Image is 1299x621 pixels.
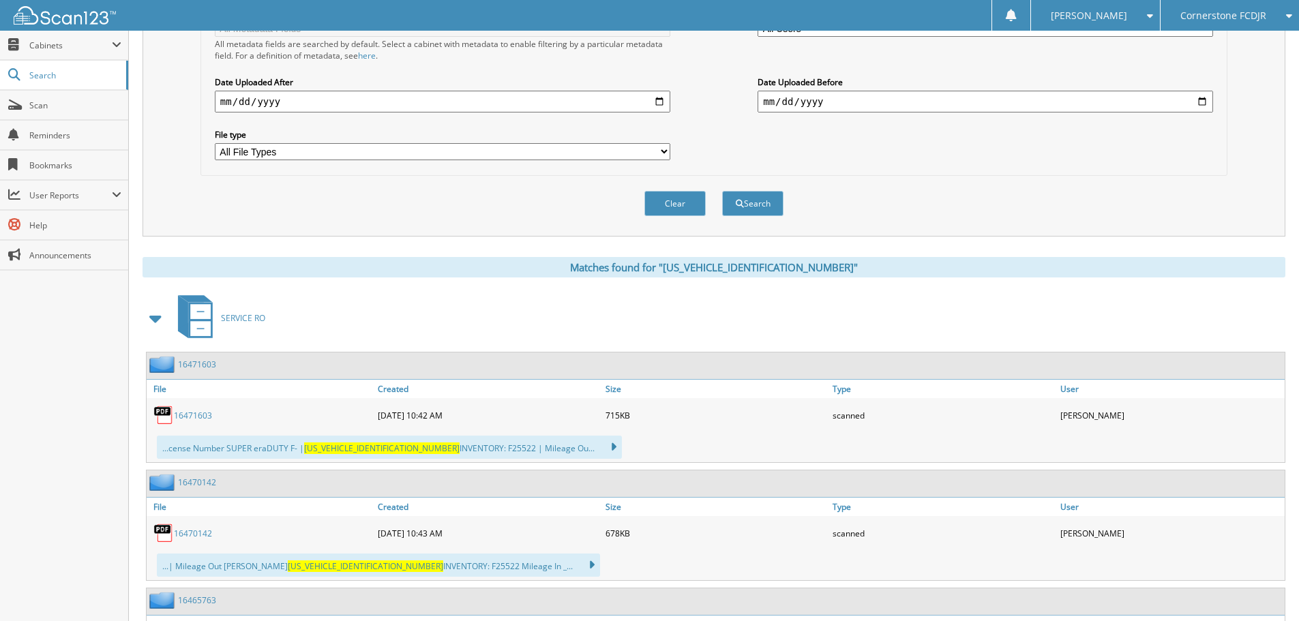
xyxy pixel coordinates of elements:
[374,380,602,398] a: Created
[358,50,376,61] a: here
[1057,402,1285,429] div: [PERSON_NAME]
[1231,556,1299,621] iframe: Chat Widget
[157,554,600,577] div: ...| Mileage Out [PERSON_NAME] INVENTORY: F25522 Mileage In _...
[221,312,265,324] span: SERVICE RO
[644,191,706,216] button: Clear
[374,519,602,547] div: [DATE] 10:43 AM
[178,476,216,488] a: 16470142
[147,380,374,398] a: File
[602,380,830,398] a: Size
[149,474,178,491] img: folder2.png
[29,130,121,141] span: Reminders
[149,356,178,373] img: folder2.png
[829,519,1057,547] div: scanned
[374,402,602,429] div: [DATE] 10:42 AM
[29,70,119,81] span: Search
[147,498,374,516] a: File
[215,76,670,88] label: Date Uploaded After
[157,436,622,459] div: ...cense Number SUPER eraDUTY F- | INVENTORY: F25522 | Mileage Ou...
[29,190,112,201] span: User Reports
[178,594,216,606] a: 16465763
[174,528,212,539] a: 16470142
[829,498,1057,516] a: Type
[1057,380,1285,398] a: User
[29,100,121,111] span: Scan
[374,498,602,516] a: Created
[288,560,443,572] span: [US_VEHICLE_IDENTIFICATION_NUMBER]
[178,359,216,370] a: 16471603
[153,523,174,543] img: PDF.png
[143,257,1285,277] div: Matches found for "[US_VEHICLE_IDENTIFICATION_NUMBER]"
[153,405,174,425] img: PDF.png
[1180,12,1266,20] span: Cornerstone FCDJR
[215,91,670,112] input: start
[29,249,121,261] span: Announcements
[29,160,121,171] span: Bookmarks
[149,592,178,609] img: folder2.png
[1051,12,1127,20] span: [PERSON_NAME]
[602,498,830,516] a: Size
[758,91,1213,112] input: end
[215,129,670,140] label: File type
[304,442,460,454] span: [US_VEHICLE_IDENTIFICATION_NUMBER]
[170,291,265,345] a: SERVICE RO
[829,380,1057,398] a: Type
[29,40,112,51] span: Cabinets
[29,219,121,231] span: Help
[1057,498,1285,516] a: User
[602,402,830,429] div: 715KB
[722,191,783,216] button: Search
[602,519,830,547] div: 678KB
[215,38,670,61] div: All metadata fields are searched by default. Select a cabinet with metadata to enable filtering b...
[14,6,116,25] img: scan123-logo-white.svg
[1057,519,1285,547] div: [PERSON_NAME]
[829,402,1057,429] div: scanned
[174,410,212,421] a: 16471603
[758,76,1213,88] label: Date Uploaded Before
